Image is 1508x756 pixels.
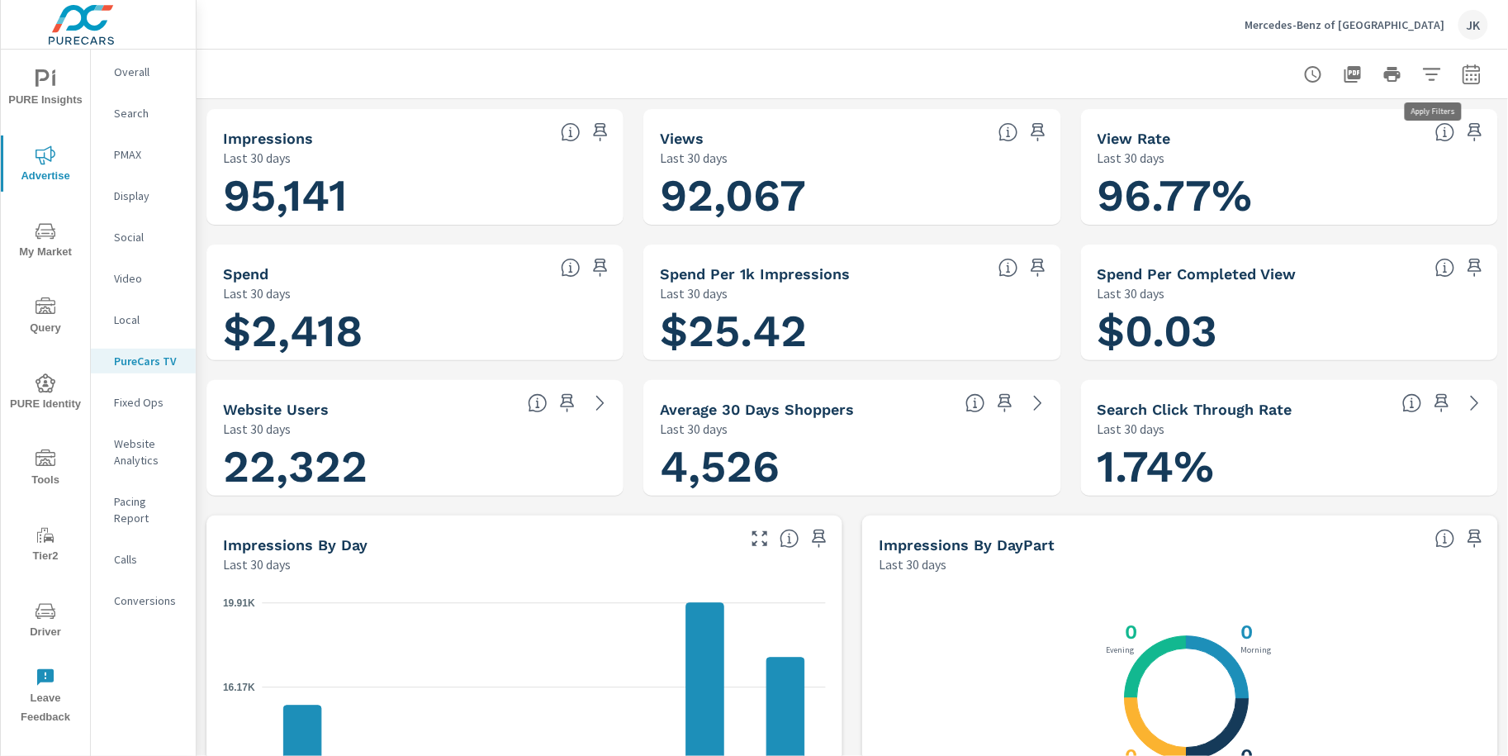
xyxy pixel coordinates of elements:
[1098,303,1482,359] h1: $0.03
[91,266,196,291] div: Video
[223,682,255,693] text: 16.17K
[6,525,85,566] span: Tier2
[806,525,832,552] span: Save this to your personalized report
[1122,620,1137,644] h3: 0
[223,554,291,574] p: Last 30 days
[6,601,85,642] span: Driver
[6,668,85,727] span: Leave Feedback
[561,122,581,142] span: Number of times your connected TV ad was presented to a user. [Source: This data is provided by t...
[114,592,183,609] p: Conversions
[6,69,85,110] span: PURE Insights
[660,419,728,439] p: Last 30 days
[1238,646,1275,654] p: Morning
[1462,525,1488,552] span: Save this to your personalized report
[223,419,291,439] p: Last 30 days
[223,439,607,495] h1: 22,322
[1462,254,1488,281] span: Save this to your personalized report
[660,148,728,168] p: Last 30 days
[114,394,183,411] p: Fixed Ops
[587,390,614,416] a: See more details in report
[660,168,1044,224] h1: 92,067
[587,119,614,145] span: Save this to your personalized report
[1435,258,1455,278] span: Total spend per 1,000 impressions. [Source: This data is provided by the video advertising platform]
[660,401,854,418] h5: Average 30 Days Shoppers
[6,145,85,186] span: Advertise
[1435,529,1455,549] span: Only DoubleClick Video impressions can be broken down by time of day.
[223,401,329,418] h5: Website Users
[1098,168,1482,224] h1: 96.77%
[1025,119,1051,145] span: Save this to your personalized report
[223,283,291,303] p: Last 30 days
[660,439,1044,495] h1: 4,526
[223,597,255,609] text: 19.91K
[6,297,85,338] span: Query
[587,254,614,281] span: Save this to your personalized report
[1098,148,1165,168] p: Last 30 days
[528,393,548,413] span: Unique website visitors over the selected time period. [Source: Website Analytics]
[6,373,85,414] span: PURE Identity
[1025,254,1051,281] span: Save this to your personalized report
[114,146,183,163] p: PMAX
[114,64,183,80] p: Overall
[965,393,985,413] span: A rolling 30 day total of daily Shoppers on the dealership website, averaged over the selected da...
[91,183,196,208] div: Display
[1098,401,1292,418] h5: Search Click Through Rate
[91,588,196,613] div: Conversions
[1098,439,1482,495] h1: 1.74%
[660,283,728,303] p: Last 30 days
[780,529,799,549] span: The number of impressions, broken down by the day of the week they occurred.
[1,50,90,734] div: nav menu
[91,431,196,473] div: Website Analytics
[879,536,1055,554] h5: Impressions by DayPart
[223,148,291,168] p: Last 30 days
[223,168,607,224] h1: 95,141
[1245,17,1445,32] p: Mercedes-Benz of [GEOGRAPHIC_DATA]
[91,390,196,415] div: Fixed Ops
[1435,122,1455,142] span: Percentage of Impressions where the ad was viewed completely. “Impressions” divided by “Views”. [...
[998,122,1018,142] span: Number of times your connected TV ad was viewed completely by a user. [Source: This data is provi...
[1462,119,1488,145] span: Save this to your personalized report
[114,270,183,287] p: Video
[1462,390,1488,416] a: See more details in report
[1455,58,1488,91] button: Select Date Range
[554,390,581,416] span: Save this to your personalized report
[91,59,196,84] div: Overall
[660,265,850,283] h5: Spend Per 1k Impressions
[1402,393,1422,413] span: Percentage of users who viewed your campaigns who clicked through to your website. For example, i...
[223,265,268,283] h5: Spend
[6,449,85,490] span: Tools
[1103,646,1137,654] p: Evening
[660,303,1044,359] h1: $25.42
[114,188,183,204] p: Display
[223,303,607,359] h1: $2,418
[1458,10,1488,40] div: JK
[1429,390,1455,416] span: Save this to your personalized report
[91,142,196,167] div: PMAX
[91,489,196,530] div: Pacing Report
[223,130,313,147] h5: Impressions
[1098,283,1165,303] p: Last 30 days
[1098,419,1165,439] p: Last 30 days
[114,229,183,245] p: Social
[91,101,196,126] div: Search
[561,258,581,278] span: Cost of your connected TV ad campaigns. [Source: This data is provided by the video advertising p...
[660,130,704,147] h5: Views
[1098,130,1171,147] h5: View Rate
[879,554,946,574] p: Last 30 days
[114,311,183,328] p: Local
[91,349,196,373] div: PureCars TV
[998,258,1018,278] span: Total spend per 1,000 impressions. [Source: This data is provided by the video advertising platform]
[992,390,1018,416] span: Save this to your personalized report
[1025,390,1051,416] a: See more details in report
[1238,620,1254,644] h3: 0
[223,536,368,554] h5: Impressions by Day
[114,493,183,526] p: Pacing Report
[91,547,196,572] div: Calls
[6,221,85,262] span: My Market
[1098,265,1297,283] h5: Spend Per Completed View
[114,353,183,369] p: PureCars TV
[114,551,183,568] p: Calls
[91,307,196,332] div: Local
[114,105,183,121] p: Search
[747,525,773,552] button: Make Fullscreen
